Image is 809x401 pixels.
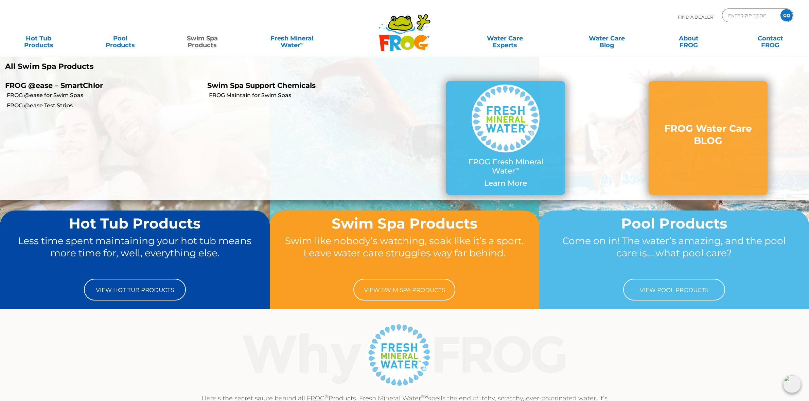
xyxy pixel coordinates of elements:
a: View Hot Tub Products [84,279,186,300]
h2: Hot Tub Products [13,216,257,231]
sup: ® [325,394,329,399]
a: FROG Fresh Mineral Water∞ Learn More [460,85,551,191]
a: Water CareExperts [453,32,557,45]
p: FROG @ease – SmartChlor [5,81,197,90]
h3: FROG Water Care BLOG [662,122,754,147]
a: All Swim Spa Products [5,62,400,71]
p: Swim like nobody’s watching, soak like it’s a sport. Leave water care struggles way far behind. [283,235,527,272]
p: Learn More [460,179,551,188]
p: Come on in! The water’s amazing, and the pool care is… what pool care? [552,235,796,272]
sup: ∞ [515,165,519,172]
a: FROG Water Care BLOG [662,122,754,154]
h2: Pool Products [552,216,796,231]
h2: Swim Spa Products [283,216,527,231]
a: View Pool Products [623,279,725,300]
a: FROG @ease for Swim Spas [7,92,202,99]
img: openIcon [783,375,801,393]
sup: ®∞ [421,394,428,399]
a: Water CareBlog [575,32,638,45]
p: Find A Dealer [678,8,713,25]
img: Why Frog [229,321,580,389]
a: PoolProducts [89,32,152,45]
a: View Swim Spa Products [353,279,455,300]
a: FROG Maintain for Swim Spas [209,92,404,99]
a: Swim SpaProducts [171,32,234,45]
p: Swim Spa Support Chemicals [207,81,399,90]
input: GO [780,9,793,21]
sup: ∞ [300,40,304,46]
a: Hot TubProducts [7,32,70,45]
p: FROG Fresh Mineral Water [460,158,551,176]
input: Zip Code Form [727,11,773,20]
a: Fresh MineralWater∞ [252,32,332,45]
a: AboutFROG [657,32,720,45]
a: ContactFROG [739,32,802,45]
p: Less time spent maintaining your hot tub means more time for, well, everything else. [13,235,257,272]
a: FROG @ease Test Strips [7,102,202,109]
